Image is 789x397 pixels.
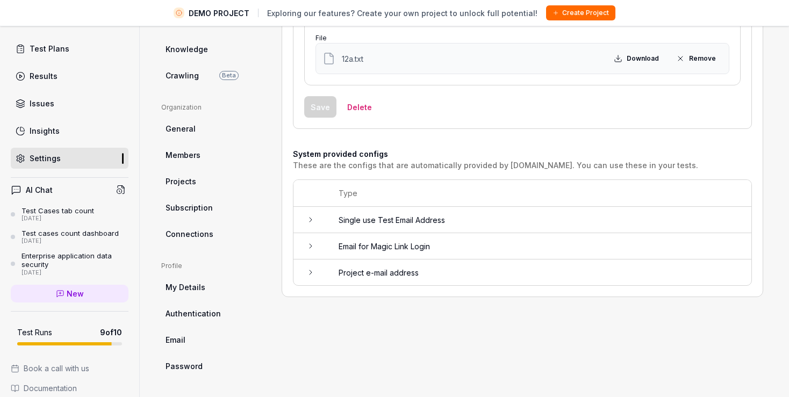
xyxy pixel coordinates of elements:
[17,328,52,337] h5: Test Runs
[219,71,239,80] span: Beta
[341,96,378,118] button: Delete
[161,261,264,271] div: Profile
[166,70,199,81] span: Crawling
[293,148,752,160] h4: System provided configs
[21,269,128,277] div: [DATE]
[161,277,264,297] a: My Details
[166,281,205,293] span: My Details
[166,149,200,161] span: Members
[342,53,363,64] span: 12a.txt
[11,38,128,59] a: Test Plans
[30,43,69,54] div: Test Plans
[161,103,264,112] div: Organization
[30,70,58,82] div: Results
[11,382,128,394] a: Documentation
[166,360,203,372] span: Password
[161,66,264,85] a: CrawlingBeta
[546,5,615,20] button: Create Project
[161,39,264,59] a: Knowledge
[161,171,264,191] a: Projects
[161,119,264,139] a: General
[11,363,128,374] a: Book a call with us
[11,285,128,302] a: New
[328,233,751,259] td: Email for Magic Link Login
[26,184,53,196] h4: AI Chat
[328,259,751,285] td: Project e-mail address
[11,251,128,276] a: Enterprise application data security[DATE]
[161,145,264,165] a: Members
[315,34,327,42] label: File
[607,50,665,67] button: Download file
[21,251,128,269] div: Enterprise application data security
[21,229,119,237] div: Test cases count dashboard
[30,153,61,164] div: Settings
[21,206,94,215] div: Test Cases tab count
[166,228,213,240] span: Connections
[304,96,336,118] button: Save
[166,176,196,187] span: Projects
[11,93,128,114] a: Issues
[161,224,264,244] a: Connections
[30,125,60,136] div: Insights
[166,334,185,345] span: Email
[100,327,122,338] span: 9 of 10
[161,356,264,376] a: Password
[21,237,119,245] div: [DATE]
[293,160,752,171] div: These are the configs that are automatically provided by [DOMAIN_NAME]. You can use these in your...
[328,207,751,233] td: Single use Test Email Address
[11,229,128,245] a: Test cases count dashboard[DATE]
[161,304,264,323] a: Authentication
[11,66,128,86] a: Results
[11,148,128,169] a: Settings
[166,123,196,134] span: General
[267,8,537,19] span: Exploring our features? Create your own project to unlock full potential!
[189,8,249,19] span: DEMO PROJECT
[166,202,213,213] span: Subscription
[166,308,221,319] span: Authentication
[11,206,128,222] a: Test Cases tab count[DATE]
[670,50,722,67] button: Remove file
[328,180,751,207] th: Type
[24,382,77,394] span: Documentation
[21,215,94,222] div: [DATE]
[161,330,264,350] a: Email
[67,288,84,299] span: New
[30,98,54,109] div: Issues
[166,44,208,55] span: Knowledge
[11,120,128,141] a: Insights
[24,363,89,374] span: Book a call with us
[161,198,264,218] a: Subscription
